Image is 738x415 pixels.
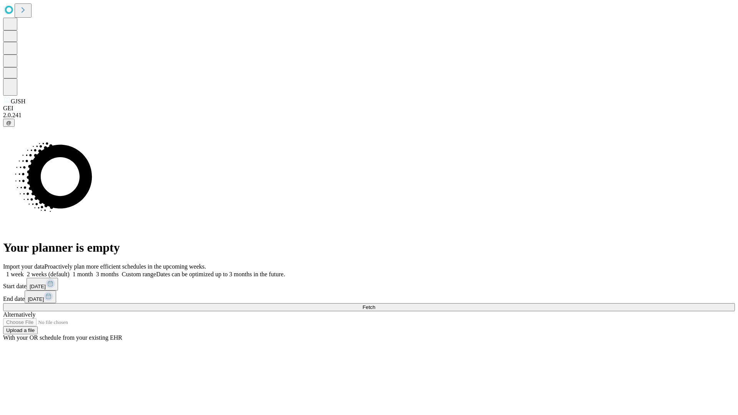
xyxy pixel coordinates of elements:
span: @ [6,120,12,126]
div: Start date [3,278,735,290]
button: [DATE] [27,278,58,290]
span: 3 months [96,271,119,277]
button: Upload a file [3,326,38,334]
span: Custom range [122,271,156,277]
span: Alternatively [3,311,35,318]
button: [DATE] [25,290,56,303]
span: GJSH [11,98,25,105]
span: [DATE] [28,296,44,302]
div: End date [3,290,735,303]
button: Fetch [3,303,735,311]
span: Fetch [362,304,375,310]
span: 1 month [73,271,93,277]
span: Proactively plan more efficient schedules in the upcoming weeks. [45,263,206,270]
button: @ [3,119,15,127]
span: 2 weeks (default) [27,271,70,277]
span: Import your data [3,263,45,270]
span: 1 week [6,271,24,277]
h1: Your planner is empty [3,241,735,255]
div: 2.0.241 [3,112,735,119]
span: Dates can be optimized up to 3 months in the future. [156,271,285,277]
div: GEI [3,105,735,112]
span: [DATE] [30,284,46,289]
span: With your OR schedule from your existing EHR [3,334,122,341]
